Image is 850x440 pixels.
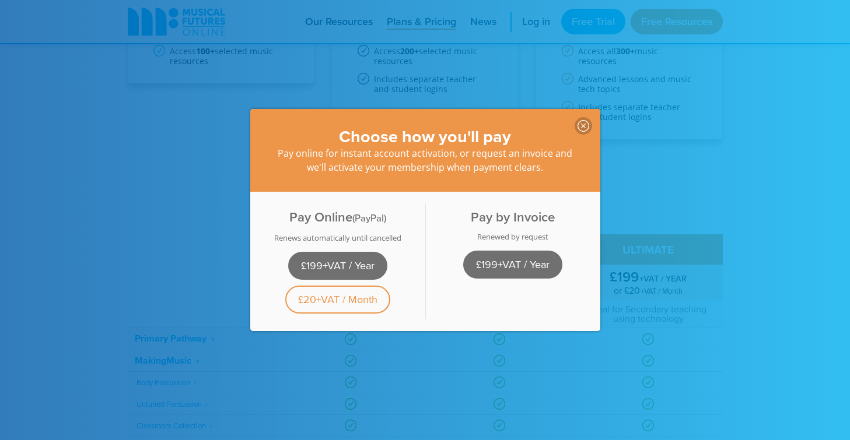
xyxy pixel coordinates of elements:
[274,146,577,174] p: Pay online for instant account activation, or request an invoice and we'll activate your membersh...
[274,126,577,147] h3: Choose how you'll pay
[432,232,593,241] div: Renewed by request
[257,233,418,242] div: Renews automatically until cancelled
[257,209,418,226] h4: Pay Online
[288,252,387,280] a: £199+VAT / Year
[463,251,562,279] a: £199+VAT / Year
[285,286,390,314] a: £20+VAT / Month
[432,209,593,225] h4: Pay by Invoice
[352,211,386,225] span: (PayPal)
